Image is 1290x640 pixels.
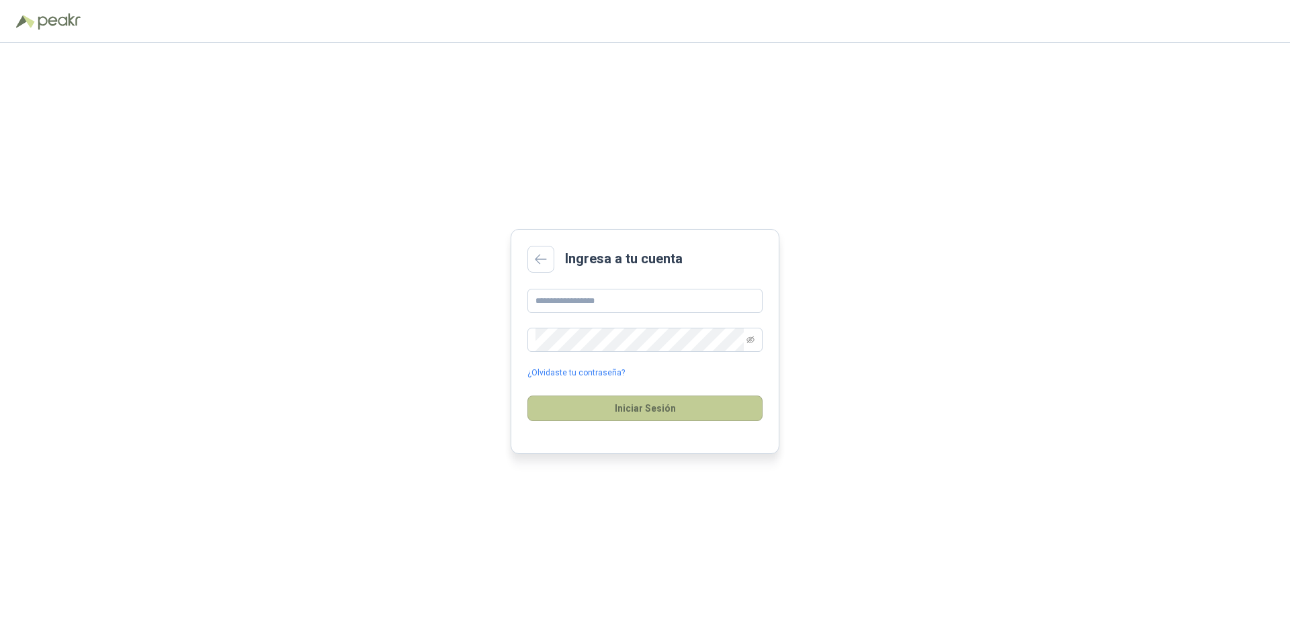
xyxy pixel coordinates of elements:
h2: Ingresa a tu cuenta [565,248,683,269]
button: Iniciar Sesión [527,396,763,421]
img: Logo [16,15,35,28]
img: Peakr [38,13,81,30]
span: eye-invisible [746,336,755,344]
a: ¿Olvidaste tu contraseña? [527,367,625,379]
